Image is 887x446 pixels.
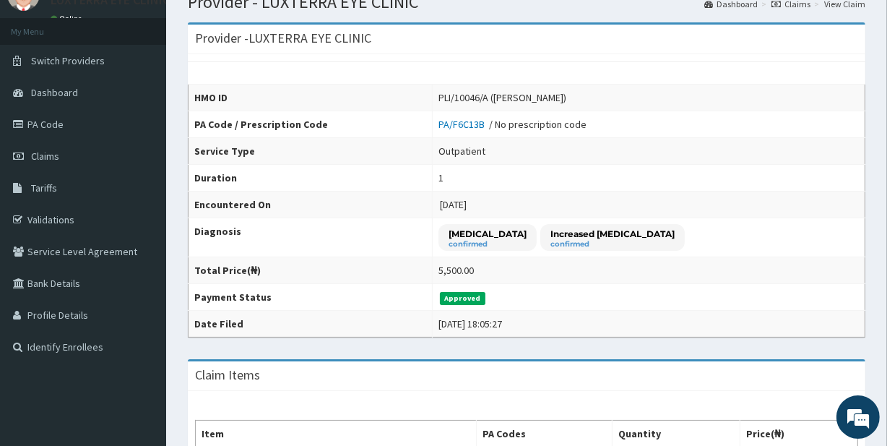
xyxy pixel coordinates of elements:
[449,241,527,248] small: confirmed
[27,72,59,108] img: d_794563401_company_1708531726252_794563401
[189,111,433,138] th: PA Code / Prescription Code
[438,171,443,185] div: 1
[31,54,105,67] span: Switch Providers
[550,228,675,240] p: Increased [MEDICAL_DATA]
[438,317,502,331] div: [DATE] 18:05:27
[440,292,485,305] span: Approved
[438,263,474,278] div: 5,500.00
[75,81,243,100] div: Chat with us now
[189,85,433,111] th: HMO ID
[189,284,433,311] th: Payment Status
[84,132,199,278] span: We're online!
[195,369,260,382] h3: Claim Items
[189,138,433,165] th: Service Type
[189,257,433,284] th: Total Price(₦)
[189,218,433,257] th: Diagnosis
[189,311,433,338] th: Date Filed
[449,228,527,240] p: [MEDICAL_DATA]
[438,118,489,131] a: PA/F6C13B
[31,86,78,99] span: Dashboard
[438,90,566,105] div: PLI/10046/A ([PERSON_NAME])
[31,150,59,163] span: Claims
[189,165,433,192] th: Duration
[51,14,85,24] a: Online
[440,198,467,211] span: [DATE]
[550,241,675,248] small: confirmed
[237,7,272,42] div: Minimize live chat window
[195,32,371,45] h3: Provider - LUXTERRA EYE CLINIC
[7,294,275,345] textarea: Type your message and hit 'Enter'
[438,144,485,158] div: Outpatient
[31,181,57,194] span: Tariffs
[438,117,587,132] div: / No prescription code
[189,192,433,218] th: Encountered On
